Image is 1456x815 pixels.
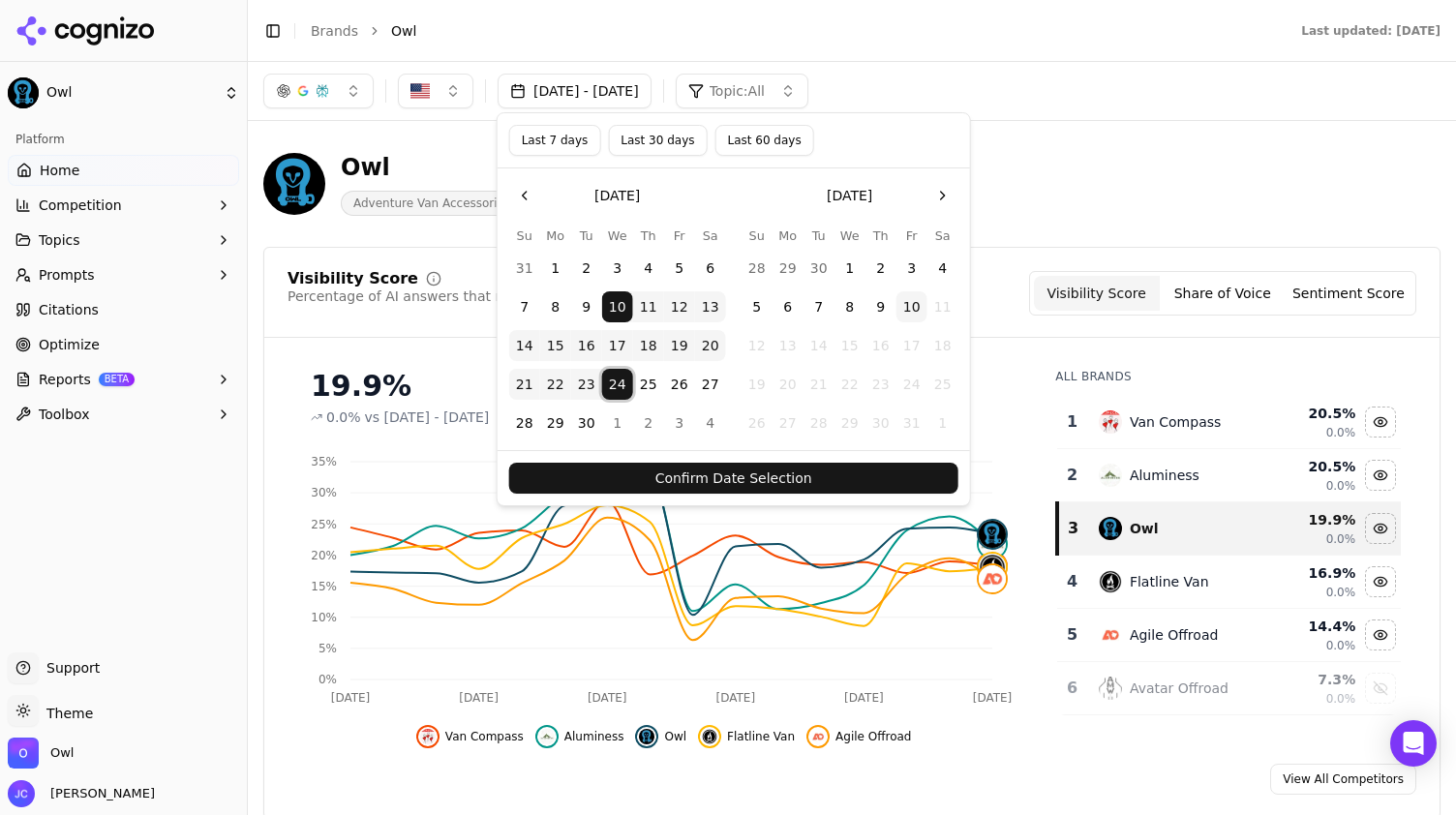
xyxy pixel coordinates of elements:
[311,21,1262,41] nav: breadcrumb
[540,330,571,361] button: Monday, September 15th, 2025, selected
[1057,609,1401,662] tr: 5agile offroadAgile Offroad14.4%0.0%Hide agile offroad data
[39,265,95,285] span: Prompts
[571,369,602,400] button: Tuesday, September 23rd, 2025, selected
[1326,691,1356,707] span: 0.0%
[416,725,524,748] button: Hide van compass data
[810,729,826,744] img: agile offroad
[540,369,571,400] button: Monday, September 22nd, 2025, selected
[602,291,633,322] button: Wednesday, September 10th, 2025, selected
[311,518,337,531] tspan: 25%
[1365,407,1396,438] button: Hide van compass data
[8,364,239,395] button: ReportsBETA
[39,300,99,319] span: Citations
[540,407,571,438] button: Monday, September 29th, 2025
[588,691,627,705] tspan: [DATE]
[1326,425,1356,440] span: 0.0%
[804,291,834,322] button: Tuesday, October 7th, 2025
[844,691,884,705] tspan: [DATE]
[571,407,602,438] button: Tuesday, September 30th, 2025
[834,226,865,245] th: Wednesday
[8,780,35,807] img: Jeff Clemishaw
[1130,519,1159,538] div: Owl
[633,407,664,438] button: Thursday, October 2nd, 2025
[714,125,813,156] button: Last 60 days
[445,729,524,744] span: Van Compass
[664,330,695,361] button: Friday, September 19th, 2025, selected
[39,196,122,215] span: Competition
[1130,412,1221,432] div: Van Compass
[804,226,834,245] th: Tuesday
[1057,396,1401,449] tr: 1van compassVan Compass20.5%0.0%Hide van compass data
[664,369,695,400] button: Friday, September 26th, 2025
[1067,517,1079,540] div: 3
[1055,369,1401,384] div: All Brands
[571,253,602,284] button: Tuesday, September 2nd, 2025
[311,486,337,499] tspan: 30%
[1099,677,1122,700] img: avatar offroad
[1130,572,1209,591] div: Flatline Van
[664,253,695,284] button: Friday, September 5th, 2025
[263,153,325,215] img: Owl
[311,549,337,562] tspan: 20%
[509,369,540,400] button: Sunday, September 21st, 2025, selected
[39,706,93,721] span: Theme
[896,291,927,322] button: Today, Friday, October 10th, 2025
[773,226,804,245] th: Monday
[311,455,337,468] tspan: 35%
[8,225,239,256] button: Topics
[39,658,100,678] span: Support
[1065,464,1079,487] div: 2
[8,738,74,769] button: Open organization switcher
[1057,556,1401,609] tr: 4flatline vanFlatline Van16.9%0.0%Hide flatline van data
[1326,478,1356,494] span: 0.0%
[602,253,633,284] button: Wednesday, September 3rd, 2025
[571,291,602,322] button: Tuesday, September 9th, 2025
[50,744,74,762] span: Owl
[311,580,337,593] tspan: 15%
[540,291,571,322] button: Monday, September 8th, 2025
[40,161,79,180] span: Home
[927,253,958,284] button: Saturday, October 4th, 2025
[1065,677,1079,700] div: 6
[742,253,773,284] button: Sunday, September 28th, 2025
[633,226,664,245] th: Thursday
[46,84,216,102] span: Owl
[8,259,239,290] button: Prompts
[633,369,664,400] button: Thursday, September 25th, 2025
[806,725,911,748] button: Hide agile offroad data
[1055,396,1401,715] div: Data table
[716,691,756,705] tspan: [DATE]
[498,74,652,108] button: [DATE] - [DATE]
[602,407,633,438] button: Wednesday, October 1st, 2025
[804,253,834,284] button: Tuesday, September 30th, 2025
[8,329,239,360] a: Optimize
[835,729,911,744] span: Agile Offroad
[896,253,927,284] button: Friday, October 3rd, 2025
[664,407,695,438] button: Friday, October 3rd, 2025
[1099,517,1122,540] img: owl
[608,125,707,156] button: Last 30 days
[1130,466,1199,485] div: Aluminess
[695,369,726,400] button: Saturday, September 27th, 2025
[633,291,664,322] button: Thursday, September 11th, 2025, selected
[695,253,726,284] button: Saturday, September 6th, 2025
[288,287,630,306] div: Percentage of AI answers that mention your brand
[1390,720,1437,767] div: Open Intercom Messenger
[1057,502,1401,556] tr: 3owlOwl19.9%0.0%Hide owl data
[602,330,633,361] button: Wednesday, September 17th, 2025, selected
[1034,276,1160,311] button: Visibility Score
[509,291,540,322] button: Sunday, September 7th, 2025
[540,226,571,245] th: Monday
[509,463,958,494] button: Confirm Date Selection
[509,180,540,211] button: Go to the Previous Month
[742,226,773,245] th: Sunday
[695,226,726,245] th: Saturday
[865,253,896,284] button: Thursday, October 2nd, 2025
[39,405,90,424] span: Toolbox
[8,738,39,769] img: Owl
[311,369,1016,404] div: 19.9%
[979,565,1006,592] img: agile offroad
[702,729,717,744] img: flatline van
[979,554,1006,581] img: flatline van
[695,291,726,322] button: Saturday, September 13th, 2025, selected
